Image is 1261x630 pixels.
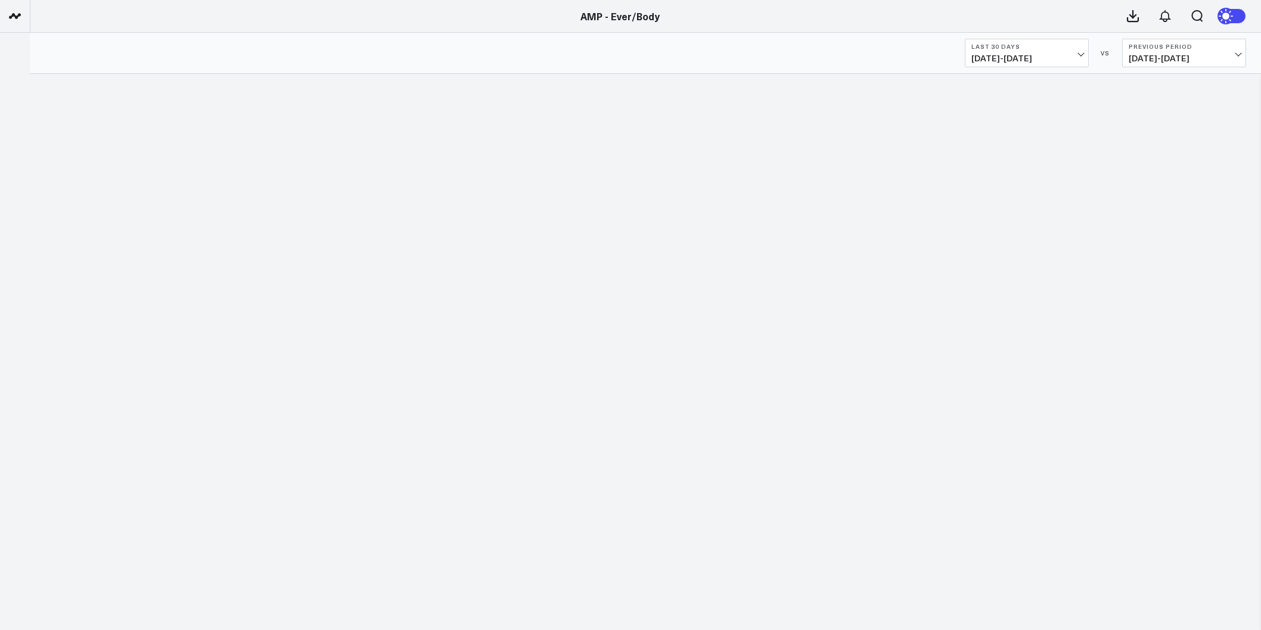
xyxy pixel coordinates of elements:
[965,39,1089,67] button: Last 30 Days[DATE]-[DATE]
[1122,39,1246,67] button: Previous Period[DATE]-[DATE]
[1129,43,1240,50] b: Previous Period
[971,43,1082,50] b: Last 30 Days
[580,10,660,23] a: AMP - Ever/Body
[971,54,1082,63] span: [DATE] - [DATE]
[1095,49,1116,57] div: VS
[1129,54,1240,63] span: [DATE] - [DATE]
